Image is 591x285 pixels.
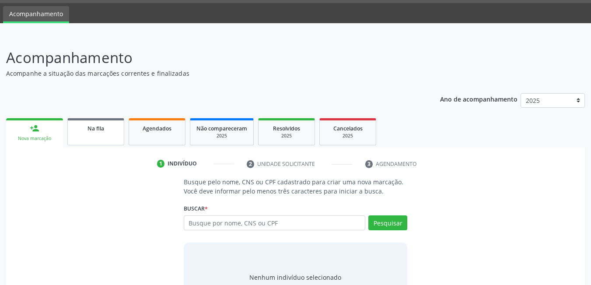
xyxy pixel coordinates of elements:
[333,125,363,132] span: Cancelados
[157,160,165,168] div: 1
[12,135,57,142] div: Nova marcação
[326,133,370,139] div: 2025
[273,125,300,132] span: Resolvidos
[368,215,407,230] button: Pesquisar
[6,47,411,69] p: Acompanhamento
[196,125,247,132] span: Não compareceram
[143,125,171,132] span: Agendados
[196,133,247,139] div: 2025
[265,133,308,139] div: 2025
[6,69,411,78] p: Acompanhe a situação das marcações correntes e finalizadas
[168,160,197,168] div: Indivíduo
[87,125,104,132] span: Na fila
[249,273,341,282] div: Nenhum indivíduo selecionado
[3,6,69,23] a: Acompanhamento
[184,202,208,215] label: Buscar
[184,177,408,196] p: Busque pelo nome, CNS ou CPF cadastrado para criar uma nova marcação. Você deve informar pelo men...
[184,215,366,230] input: Busque por nome, CNS ou CPF
[440,93,518,104] p: Ano de acompanhamento
[30,123,39,133] div: person_add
